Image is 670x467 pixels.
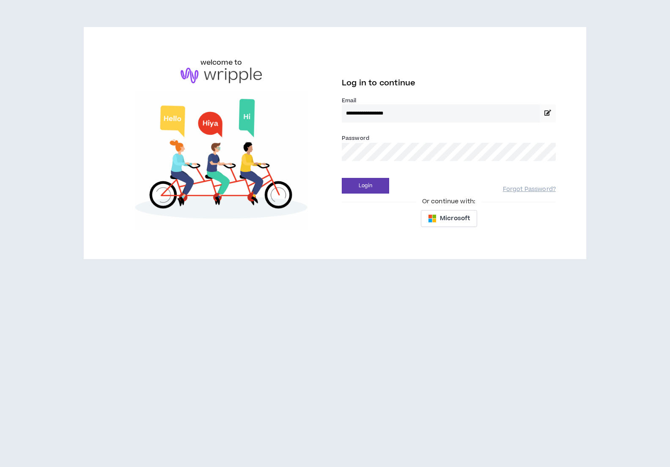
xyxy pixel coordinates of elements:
span: Microsoft [440,214,470,223]
button: Microsoft [421,210,477,227]
img: Welcome to Wripple [114,92,328,229]
a: Forgot Password? [503,186,556,194]
span: Or continue with: [416,197,481,206]
span: Log in to continue [342,78,415,88]
button: Login [342,178,389,194]
label: Password [342,134,369,142]
img: logo-brand.png [181,68,262,84]
label: Email [342,97,556,104]
h6: welcome to [200,57,242,68]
